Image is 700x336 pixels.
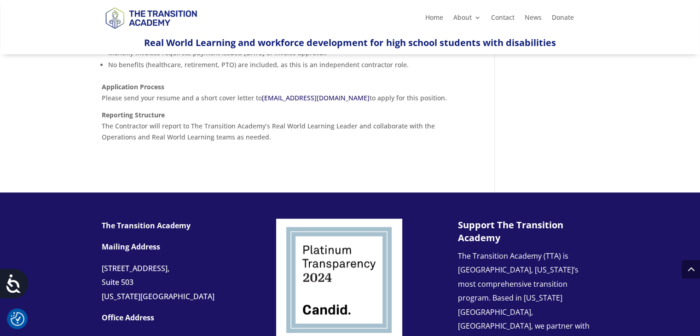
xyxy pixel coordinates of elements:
span: Real World Learning and workforce development for high school students with disabilities [144,36,555,49]
button: Cookie Settings [11,312,24,326]
a: About [453,14,480,24]
strong: Reporting Structure [102,110,165,119]
a: News [524,14,541,24]
div: [US_STATE][GEOGRAPHIC_DATA] [102,290,249,303]
strong: Application Process [102,82,164,91]
a: [EMAIL_ADDRESS][DOMAIN_NAME] [262,93,370,102]
a: Donate [551,14,573,24]
strong: Office Address [102,313,154,323]
strong: Mailing Address [102,242,160,252]
p: The Contractor will report to The Transition Academy’s Real World Learning Leader and collaborate... [102,110,468,142]
div: Suite 503 [102,275,249,289]
p: Please send your resume and a short cover letter to to apply for this position. [102,81,468,110]
strong: The Transition Academy [102,220,191,231]
div: [STREET_ADDRESS], [102,261,249,275]
h3: Support The Transition Academy [458,219,591,249]
img: TTA Brand_TTA Primary Logo_Horizontal_Light BG [101,1,201,34]
img: Revisit consent button [11,312,24,326]
a: Contact [491,14,514,24]
li: No benefits (healthcare, retirement, PTO) are included, as this is an independent contractor role. [108,59,468,71]
a: Logo-Noticias [101,27,201,36]
a: Home [425,14,443,24]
